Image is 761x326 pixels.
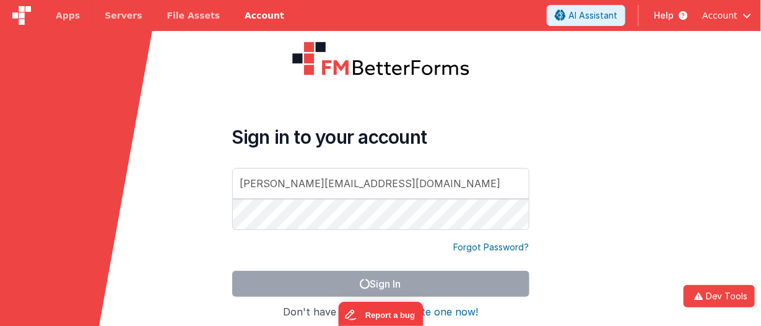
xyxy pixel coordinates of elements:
button: AI Assistant [547,5,625,26]
button: Dev Tools [684,285,755,307]
a: Forgot Password? [454,241,529,253]
h4: Sign in to your account [232,126,529,148]
span: Apps [56,9,80,22]
button: Account [702,9,751,22]
span: Servers [105,9,142,22]
button: Sign In [232,271,529,297]
span: AI Assistant [568,9,617,22]
input: Email Address [232,168,529,199]
span: Account [702,9,737,22]
span: Help [654,9,674,22]
button: Create one now! [399,307,478,318]
span: File Assets [167,9,220,22]
h4: Don't have an account? [232,307,529,318]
